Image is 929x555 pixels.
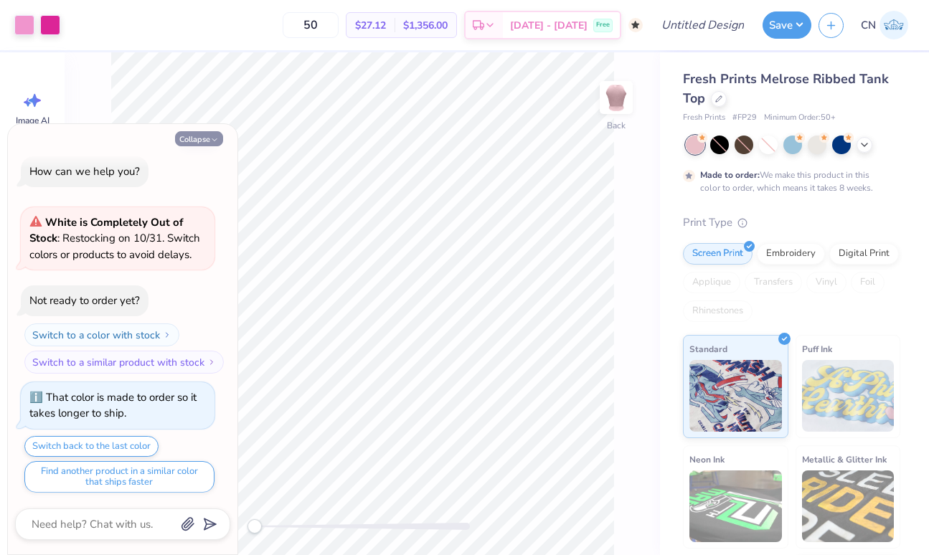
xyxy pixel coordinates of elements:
[732,112,757,124] span: # FP29
[29,215,200,262] span: : Restocking on 10/31. Switch colors or products to avoid delays.
[29,164,140,179] div: How can we help you?
[683,214,900,231] div: Print Type
[802,452,887,467] span: Metallic & Glitter Ink
[854,11,915,39] a: CN
[806,272,847,293] div: Vinyl
[763,11,811,39] button: Save
[16,115,49,126] span: Image AI
[355,18,386,33] span: $27.12
[607,119,626,132] div: Back
[683,112,725,124] span: Fresh Prints
[745,272,802,293] div: Transfers
[510,18,588,33] span: [DATE] - [DATE]
[175,131,223,146] button: Collapse
[283,12,339,38] input: – –
[247,519,262,533] div: Accessibility label
[802,341,832,356] span: Puff Ink
[207,358,216,366] img: Switch to a similar product with stock
[24,461,214,493] button: Find another product in a similar color that ships faster
[29,390,197,421] div: That color is made to order so it takes longer to ship.
[683,70,889,107] span: Fresh Prints Melrose Ribbed Tank Top
[602,83,631,112] img: Back
[596,20,610,30] span: Free
[880,11,908,39] img: Calleia Neal
[764,112,836,124] span: Minimum Order: 50 +
[829,243,899,265] div: Digital Print
[24,351,224,374] button: Switch to a similar product with stock
[802,360,895,432] img: Puff Ink
[851,272,885,293] div: Foil
[689,360,782,432] img: Standard
[24,323,179,346] button: Switch to a color with stock
[700,169,877,194] div: We make this product in this color to order, which means it takes 8 weeks.
[24,436,159,457] button: Switch back to the last color
[802,470,895,542] img: Metallic & Glitter Ink
[650,11,755,39] input: Untitled Design
[689,452,725,467] span: Neon Ink
[689,470,782,542] img: Neon Ink
[683,300,753,322] div: Rhinestones
[29,215,183,246] strong: White is Completely Out of Stock
[689,341,727,356] span: Standard
[683,243,753,265] div: Screen Print
[700,169,760,181] strong: Made to order:
[163,331,171,339] img: Switch to a color with stock
[757,243,825,265] div: Embroidery
[683,272,740,293] div: Applique
[29,293,140,308] div: Not ready to order yet?
[861,17,876,34] span: CN
[403,18,448,33] span: $1,356.00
